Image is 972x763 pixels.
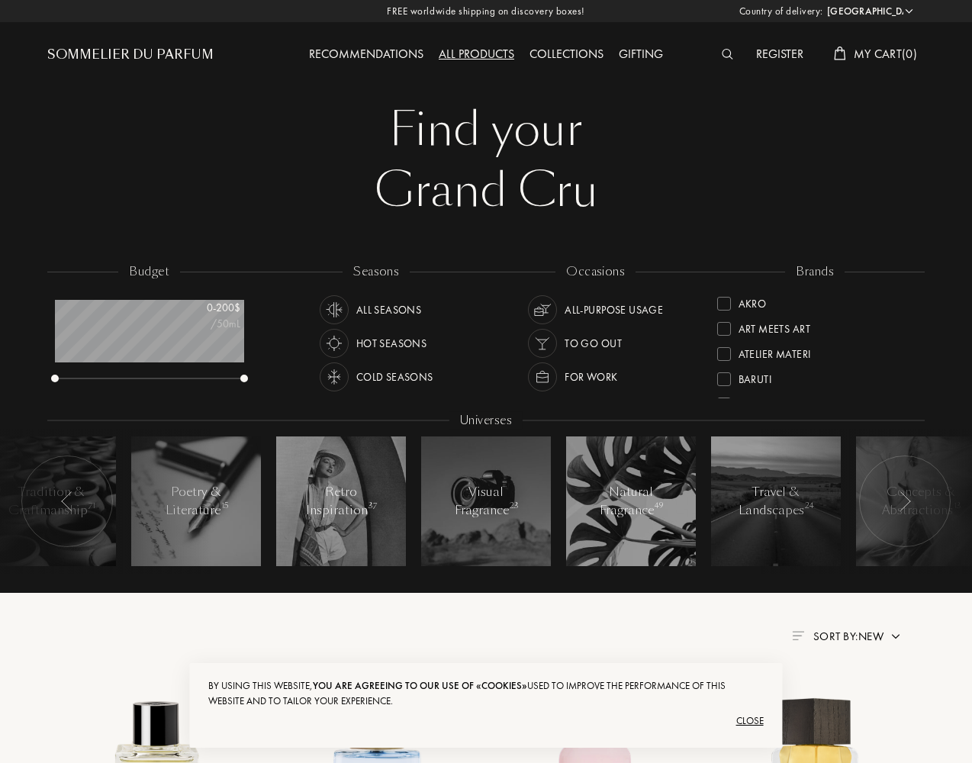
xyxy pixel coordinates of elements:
img: usage_occasion_work_white.svg [532,366,553,388]
a: Gifting [611,46,671,62]
div: Find your [59,99,913,160]
div: brands [785,263,845,281]
div: All products [431,45,522,65]
div: Visual Fragrance [454,483,519,520]
a: Recommendations [301,46,431,62]
span: 23 [510,501,519,511]
div: Binet-Papillon [739,391,814,412]
img: arrow.png [890,630,902,642]
div: Universes [449,412,523,430]
span: Sort by: New [813,629,883,644]
img: usage_season_average_white.svg [323,299,345,320]
div: budget [118,263,180,281]
img: arr_left.svg [61,491,73,511]
div: Akro [739,291,767,311]
div: Hot Seasons [356,329,427,358]
span: 37 [369,501,377,511]
div: Retro Inspiration [306,483,376,520]
img: usage_occasion_all_white.svg [532,299,553,320]
img: search_icn_white.svg [722,49,733,60]
div: Atelier Materi [739,341,811,362]
img: usage_occasion_party_white.svg [532,333,553,354]
div: Natural Fragrance [599,483,664,520]
div: All-purpose Usage [565,295,663,324]
div: occasions [555,263,636,281]
a: All products [431,46,522,62]
span: you are agreeing to our use of «cookies» [313,679,527,692]
div: Register [748,45,811,65]
img: arr_left.svg [899,491,911,511]
div: Collections [522,45,611,65]
div: /50mL [164,316,240,332]
div: seasons [343,263,410,281]
a: Sommelier du Parfum [47,46,214,64]
div: By using this website, used to improve the performance of this website and to tailor your experie... [208,678,763,709]
div: Travel & Landscapes [739,483,813,520]
div: Grand Cru [59,160,913,221]
div: Recommendations [301,45,431,65]
span: 49 [655,501,663,511]
img: filter_by.png [792,631,804,640]
div: Gifting [611,45,671,65]
img: cart_white.svg [834,47,846,60]
div: Close [208,709,763,733]
div: For Work [565,362,617,391]
div: Baruti [739,366,772,387]
div: Art Meets Art [739,316,810,336]
a: Collections [522,46,611,62]
img: usage_season_cold_white.svg [323,366,345,388]
span: 15 [221,501,228,511]
span: My Cart ( 0 ) [854,46,917,62]
a: Register [748,46,811,62]
div: Cold Seasons [356,362,433,391]
img: usage_season_hot_white.svg [323,333,345,354]
div: All Seasons [356,295,422,324]
span: Country of delivery: [739,4,823,19]
div: To go Out [565,329,622,358]
div: 0 - 200 $ [164,300,240,316]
